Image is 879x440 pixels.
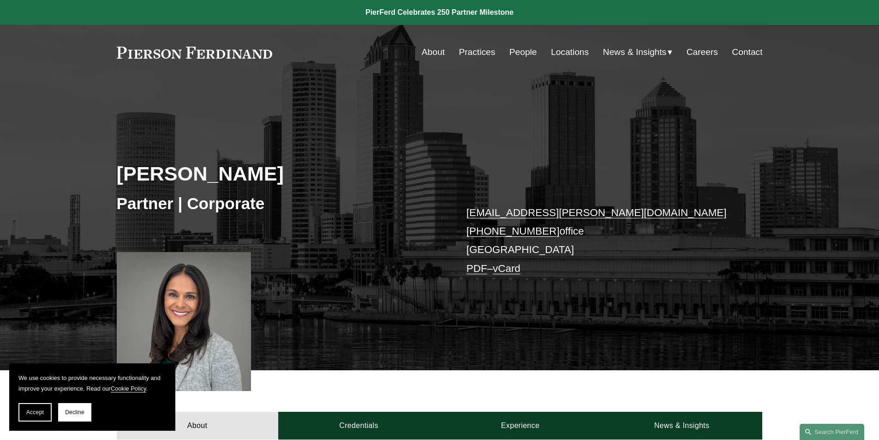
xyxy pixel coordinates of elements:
button: Decline [58,403,91,422]
a: Practices [459,43,495,61]
span: Accept [26,409,44,416]
a: News & Insights [601,412,762,440]
h3: Partner | Corporate [117,193,440,214]
a: PDF [466,263,487,274]
a: People [509,43,537,61]
a: Search this site [800,424,864,440]
p: We use cookies to provide necessary functionality and improve your experience. Read our . [18,373,166,394]
button: Accept [18,403,52,422]
a: About [422,43,445,61]
a: About [117,412,278,440]
a: Careers [687,43,718,61]
h2: [PERSON_NAME] [117,162,440,186]
a: Cookie Policy [111,385,146,392]
a: Contact [732,43,762,61]
a: Credentials [278,412,440,440]
a: vCard [493,263,520,274]
a: [EMAIL_ADDRESS][PERSON_NAME][DOMAIN_NAME] [466,207,727,218]
a: [PHONE_NUMBER] [466,225,560,237]
a: folder dropdown [603,43,673,61]
span: News & Insights [603,44,667,60]
p: office [GEOGRAPHIC_DATA] – [466,204,735,278]
section: Cookie banner [9,363,175,431]
a: Locations [551,43,589,61]
span: Decline [65,409,84,416]
a: Experience [440,412,601,440]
